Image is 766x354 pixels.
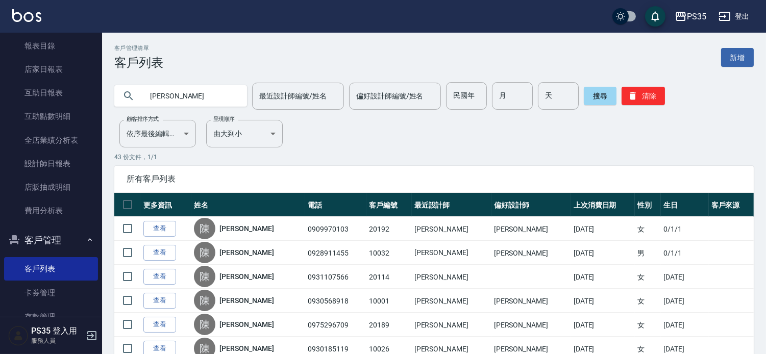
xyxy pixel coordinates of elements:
[4,129,98,152] a: 全店業績分析表
[153,296,167,304] font: 查看
[143,317,176,333] a: 查看
[494,200,530,209] font: 偏好設計師
[574,344,595,352] font: [DATE]
[369,320,389,328] font: 20189
[663,320,684,328] font: [DATE]
[153,272,167,280] font: 查看
[219,223,274,234] a: [PERSON_NAME]
[153,248,167,256] font: 查看
[574,200,616,209] font: 上次消費日期
[637,200,652,209] font: 性別
[200,246,210,259] font: 陳
[219,247,274,258] a: [PERSON_NAME]
[369,248,389,257] font: 10032
[671,6,710,27] button: PS35
[127,174,176,184] font: 所有客戶列表
[735,12,750,20] font: 登出
[663,272,684,281] font: [DATE]
[414,200,450,209] font: 最近設計師
[574,320,595,328] font: [DATE]
[4,105,98,128] a: 互助點數明細
[24,312,55,321] font: 存款管理
[4,281,98,305] a: 卡券管理
[494,224,548,233] font: [PERSON_NAME]
[200,294,210,307] font: 陳
[143,245,176,261] a: 查看
[414,320,468,328] font: [PERSON_NAME]
[143,221,176,237] a: 查看
[4,175,98,199] a: 店販抽成明細
[114,56,163,70] font: 客戶列表
[714,7,754,26] button: 登出
[4,257,98,281] a: 客戶列表
[153,320,167,328] font: 查看
[622,87,665,105] button: 清除
[143,269,176,285] a: 查看
[687,12,706,21] font: PS35
[645,6,665,27] button: 節省
[200,318,210,331] font: 陳
[663,248,682,257] font: 0/1/1
[219,343,274,353] a: [PERSON_NAME]
[637,272,645,281] font: 女
[4,199,98,222] a: 費用分析表
[574,224,595,233] font: [DATE]
[308,320,349,328] font: 0975296709
[637,344,645,352] font: 女
[147,154,151,161] font: 1
[494,344,548,352] font: [PERSON_NAME]
[143,293,176,309] a: 查看
[143,82,239,110] input: 搜尋關鍵字
[31,336,83,345] p: 服務人員
[153,224,167,232] font: 查看
[4,305,98,328] a: 存款管理
[642,92,657,100] font: 清除
[4,34,98,58] a: 報表目錄
[414,224,468,233] font: [PERSON_NAME]
[308,200,322,209] font: 電話
[12,9,41,22] img: 標識
[637,296,645,305] font: 女
[308,224,349,233] font: 0909970103
[4,227,98,254] button: 客戶管理
[414,272,468,281] font: [PERSON_NAME]
[114,45,149,52] font: 客戶管理清單
[308,296,349,305] font: 0930568918
[494,248,548,257] font: [PERSON_NAME]
[369,200,398,209] font: 客戶編號
[663,200,678,209] font: 生日
[369,344,389,352] font: 10026
[219,295,274,306] a: [PERSON_NAME]
[494,320,548,328] font: [PERSON_NAME]
[414,296,468,305] font: [PERSON_NAME]
[412,241,491,265] td: [PERSON_NAME]
[494,296,548,305] font: [PERSON_NAME]
[721,48,754,67] a: 新增
[637,224,645,233] font: 女
[194,200,208,209] font: 姓名
[24,288,55,297] font: 卡券管理
[200,270,210,283] font: 陳
[219,319,274,330] a: [PERSON_NAME]
[584,87,616,105] button: 搜尋
[31,326,77,336] font: PS35 登入用
[663,224,682,233] font: 0/1/1
[574,296,595,305] font: [DATE]
[8,325,29,346] img: 人
[574,248,595,257] font: [DATE]
[129,154,147,161] font: 文件，
[213,130,242,138] font: 由大到小
[730,54,745,62] font: 新增
[369,272,389,281] font: 20114
[219,271,274,282] a: [PERSON_NAME]
[114,154,129,161] font: 43 份
[711,200,740,209] font: 客戶來源
[154,154,157,161] font: 1
[200,222,210,235] font: 陳
[308,248,349,257] font: 0928911455
[153,344,167,352] font: 查看
[4,81,98,105] a: 互助日報表
[574,272,595,281] font: [DATE]
[4,58,98,81] a: 店家日報表
[369,296,389,305] font: 10001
